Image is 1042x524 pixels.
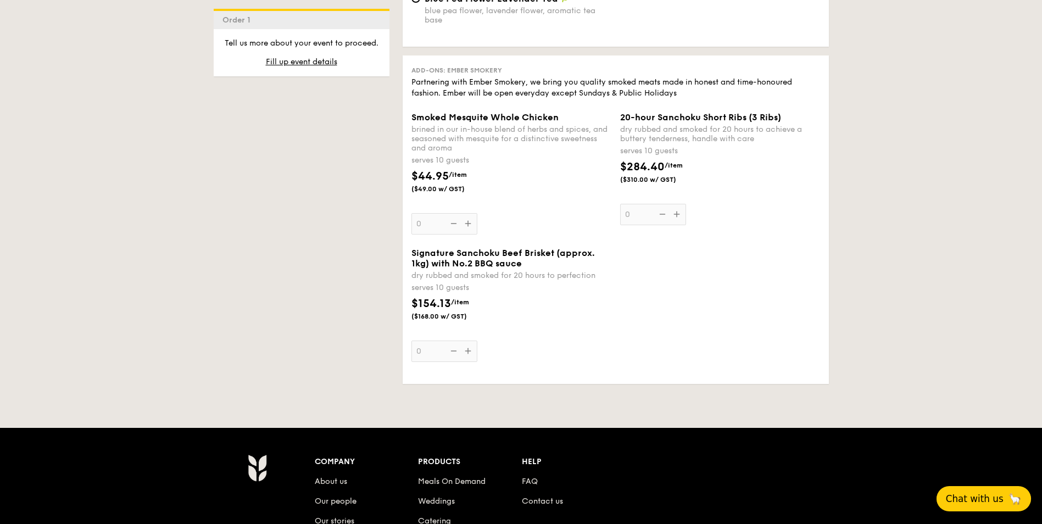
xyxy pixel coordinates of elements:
a: About us [315,477,347,486]
div: serves 10 guests [620,146,820,157]
div: blue pea flower, lavender flower, aromatic tea base [425,6,611,25]
span: ($310.00 w/ GST) [620,175,695,184]
span: Signature Sanchoku Beef Brisket (approx. 1kg) with No.2 BBQ sauce [411,248,595,269]
p: Tell us more about your event to proceed. [222,38,381,49]
button: Chat with us🦙 [937,486,1031,511]
span: $44.95 [411,170,449,183]
span: /item [451,298,469,306]
span: $284.40 [620,160,665,174]
div: Partnering with Ember Smokery, we bring you quality smoked meats made in honest and time-honoured... [411,77,820,99]
span: Order 1 [222,15,255,25]
span: $154.13 [411,297,451,310]
div: serves 10 guests [411,282,611,293]
a: Meals On Demand [418,477,486,486]
span: Add-ons: Ember Smokery [411,66,502,74]
span: ($168.00 w/ GST) [411,312,486,321]
div: Company [315,454,419,470]
div: brined in our in-house blend of herbs and spices, and seasoned with mesquite for a distinctive sw... [411,125,611,153]
a: Weddings [418,497,455,506]
span: 🦙 [1008,492,1022,505]
a: Our people [315,497,356,506]
div: dry rubbed and smoked for 20 hours to achieve a buttery tenderness, handle with care [620,125,820,143]
span: Fill up event details [266,57,337,66]
span: 20-hour Sanchoku Short Ribs (3 Ribs) [620,112,781,122]
span: ($49.00 w/ GST) [411,185,486,193]
div: Products [418,454,522,470]
span: Chat with us [946,493,1004,504]
span: /item [449,171,467,179]
span: Smoked Mesquite Whole Chicken [411,112,559,122]
span: /item [665,161,683,169]
div: Help [522,454,626,470]
a: Contact us [522,497,563,506]
div: serves 10 guests [411,155,611,166]
img: AYc88T3wAAAABJRU5ErkJggg== [248,454,267,482]
a: FAQ [522,477,538,486]
div: dry rubbed and smoked for 20 hours to perfection [411,271,611,280]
